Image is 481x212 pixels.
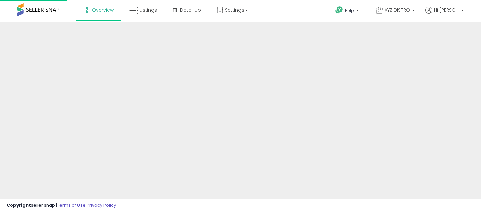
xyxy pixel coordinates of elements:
[57,202,86,208] a: Terms of Use
[345,8,354,13] span: Help
[92,7,114,13] span: Overview
[335,6,343,14] i: Get Help
[425,7,464,22] a: Hi [PERSON_NAME]
[7,202,31,208] strong: Copyright
[140,7,157,13] span: Listings
[385,7,410,13] span: XYZ DISTRO
[330,1,365,22] a: Help
[87,202,116,208] a: Privacy Policy
[180,7,201,13] span: DataHub
[7,202,116,209] div: seller snap | |
[434,7,459,13] span: Hi [PERSON_NAME]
